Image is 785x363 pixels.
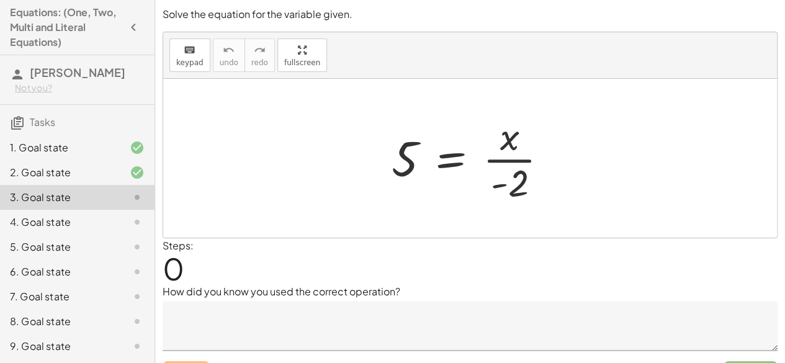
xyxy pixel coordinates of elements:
span: fullscreen [284,58,320,67]
span: redo [251,58,268,67]
i: Task not started. [130,190,145,205]
i: Task not started. [130,339,145,354]
i: Task finished and correct. [130,140,145,155]
i: redo [254,43,266,58]
button: undoundo [213,38,245,72]
div: 3. Goal state [10,190,110,205]
h4: Equations: (One, Two, Multi and Literal Equations) [10,5,122,50]
i: undo [223,43,235,58]
span: keypad [176,58,204,67]
div: 2. Goal state [10,165,110,180]
p: How did you know you used the correct operation? [163,284,778,299]
i: Task not started. [130,215,145,230]
span: undo [220,58,238,67]
div: 5. Goal state [10,240,110,254]
div: 1. Goal state [10,140,110,155]
button: redoredo [244,38,275,72]
div: Not you? [15,82,145,94]
button: keyboardkeypad [169,38,210,72]
i: keyboard [184,43,195,58]
label: Steps: [163,239,194,252]
i: Task not started. [130,240,145,254]
button: fullscreen [277,38,327,72]
div: 4. Goal state [10,215,110,230]
div: 7. Goal state [10,289,110,304]
i: Task not started. [130,314,145,329]
div: 6. Goal state [10,264,110,279]
div: 9. Goal state [10,339,110,354]
i: Task finished and correct. [130,165,145,180]
p: Solve the equation for the variable given. [163,7,778,22]
i: Task not started. [130,264,145,279]
span: 0 [163,249,184,287]
div: 8. Goal state [10,314,110,329]
span: Tasks [30,115,55,128]
span: [PERSON_NAME] [30,65,125,79]
i: Task not started. [130,289,145,304]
